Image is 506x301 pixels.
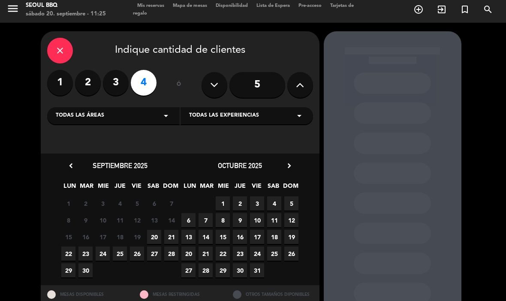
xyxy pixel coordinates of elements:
span: 23 [233,247,247,261]
span: SAB [266,181,280,195]
span: 14 [199,230,213,244]
span: 4 [113,196,127,211]
button: menu [6,2,19,18]
i: add_circle_outline [413,4,424,15]
span: 8 [216,213,230,227]
span: 31 [250,263,264,277]
span: 23 [78,247,93,261]
span: 12 [284,213,298,227]
span: 6 [181,213,196,227]
span: 18 [113,230,127,244]
i: exit_to_app [437,4,447,15]
span: 20 [147,230,161,244]
span: 22 [216,247,230,261]
span: 26 [130,247,144,261]
span: DOM [283,181,297,195]
span: 11 [113,213,127,227]
span: 22 [61,247,75,261]
span: 6 [147,196,161,211]
label: 1 [47,70,73,96]
span: 24 [250,247,264,261]
div: ó [165,70,193,100]
span: 19 [130,230,144,244]
span: Mapa de mesas [169,3,211,8]
span: 10 [250,213,264,227]
i: chevron_right [285,161,294,170]
i: arrow_drop_down [294,111,304,121]
span: octubre 2025 [218,161,262,170]
span: 17 [96,230,110,244]
span: 9 [78,213,93,227]
span: Reserva especial [453,2,476,17]
span: 25 [267,247,281,261]
span: 8 [61,213,75,227]
span: 28 [164,247,178,261]
span: Todas las áreas [56,111,104,120]
span: 21 [164,230,178,244]
label: 2 [75,70,101,96]
span: 13 [181,230,196,244]
span: 19 [284,230,298,244]
label: 3 [103,70,129,96]
span: 15 [61,230,75,244]
i: menu [6,2,19,15]
span: MAR [199,181,214,195]
i: chevron_left [66,161,75,170]
span: Disponibilidad [211,3,252,8]
span: 11 [267,213,281,227]
span: LUN [183,181,197,195]
span: 10 [96,213,110,227]
span: JUE [113,181,127,195]
span: 16 [78,230,93,244]
span: 4 [267,196,281,211]
i: arrow_drop_down [161,111,171,121]
span: 30 [233,263,247,277]
span: 5 [130,196,144,211]
i: close [55,45,65,56]
span: 26 [284,247,298,261]
span: 29 [216,263,230,277]
span: 24 [96,247,110,261]
span: 25 [113,247,127,261]
span: Todas las experiencias [189,111,259,120]
span: 5 [284,196,298,211]
span: 29 [61,263,75,277]
span: VIE [250,181,264,195]
i: turned_in_not [460,4,470,15]
span: BUSCAR [476,2,500,17]
span: septiembre 2025 [93,161,148,170]
i: search [483,4,493,15]
span: 30 [78,263,93,277]
span: 14 [164,213,178,227]
span: 1 [216,196,230,211]
span: MIE [216,181,230,195]
div: Seoul bbq [26,1,106,10]
span: 2 [78,196,93,211]
span: VIE [130,181,144,195]
span: 17 [250,230,264,244]
span: LUN [63,181,77,195]
span: 28 [199,263,213,277]
span: Pre-acceso [294,3,326,8]
span: MAR [79,181,93,195]
span: 27 [181,263,196,277]
span: 16 [233,230,247,244]
span: 7 [199,213,213,227]
span: 13 [147,213,161,227]
span: 12 [130,213,144,227]
span: WALK IN [430,2,453,17]
span: MIE [96,181,110,195]
span: 3 [96,196,110,211]
span: 2 [233,196,247,211]
label: 4 [131,70,157,96]
span: RESERVAR MESA [407,2,430,17]
span: Mis reservas [133,3,169,8]
span: SAB [146,181,160,195]
div: Indique cantidad de clientes [47,38,313,63]
span: 21 [199,247,213,261]
span: 1 [61,196,75,211]
span: 3 [250,196,264,211]
span: 18 [267,230,281,244]
span: 15 [216,230,230,244]
span: JUE [233,181,247,195]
